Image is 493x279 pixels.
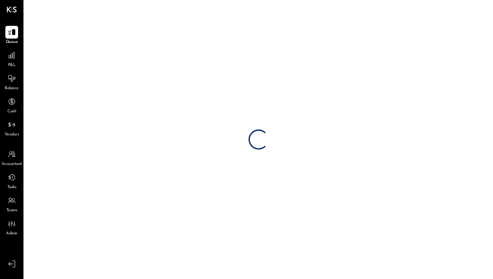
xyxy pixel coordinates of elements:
[0,118,23,138] a: Vendors
[6,208,17,214] span: Teams
[0,171,23,190] a: Tasks
[8,62,16,68] span: P&L
[0,72,23,92] a: Balance
[5,86,19,92] span: Balance
[0,95,23,115] a: Cash
[2,161,22,167] span: Accountant
[5,132,19,138] span: Vendors
[7,184,16,190] span: Tasks
[6,39,18,45] span: Queue
[0,26,23,45] a: Queue
[0,194,23,214] a: Teams
[0,217,23,237] a: Admin
[7,109,16,115] span: Cash
[0,49,23,68] a: P&L
[6,231,17,237] span: Admin
[0,148,23,167] a: Accountant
